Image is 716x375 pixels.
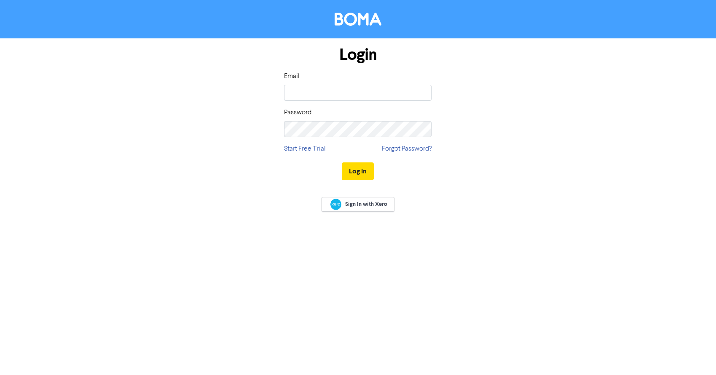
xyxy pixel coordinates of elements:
img: Xero logo [330,199,341,210]
label: Email [284,71,300,81]
a: Sign In with Xero [322,197,394,212]
button: Log In [342,162,374,180]
img: BOMA Logo [335,13,381,26]
a: Start Free Trial [284,144,326,154]
iframe: Chat Widget [674,335,716,375]
span: Sign In with Xero [345,200,387,208]
h1: Login [284,45,432,65]
label: Password [284,108,311,118]
a: Forgot Password? [382,144,432,154]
